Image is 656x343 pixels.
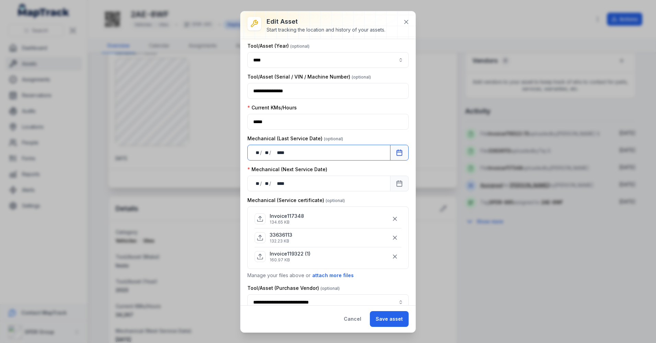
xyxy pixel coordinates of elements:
[247,52,409,68] input: asset-edit:cf[4112358e-78c9-4721-9c11-9fecd18760fc]-label
[270,250,311,257] p: Invoice119322 (1)
[247,43,309,49] label: Tool/Asset (Year)
[247,104,297,111] label: Current KMs/Hours
[312,272,354,279] button: attach more files
[253,180,260,187] div: day,
[270,232,292,238] p: 33636113
[247,285,340,292] label: Tool/Asset (Purchase Vendor)
[253,149,260,156] div: day,
[267,17,385,26] h3: Edit asset
[390,176,409,191] button: Calendar
[247,272,409,279] p: Manage your files above or
[269,149,272,156] div: /
[247,166,327,173] label: Mechanical (Next Service Date)
[270,238,292,244] p: 132.23 KB
[247,135,343,142] label: Mechanical (Last Service Date)
[247,73,371,80] label: Tool/Asset (Serial / VIN / Machine Number)
[267,26,385,33] div: Start tracking the location and history of your assets.
[270,220,304,225] p: 134.65 KB
[260,180,262,187] div: /
[262,149,269,156] div: month,
[272,180,285,187] div: year,
[270,213,304,220] p: Invoice117348
[247,294,409,310] input: asset-edit:cf[d0ee9ba2-f80e-448f-827c-fcb9754ba333]-label
[260,149,262,156] div: /
[272,149,285,156] div: year,
[269,180,272,187] div: /
[370,311,409,327] button: Save asset
[270,257,311,263] p: 160.97 KB
[390,145,409,161] button: Calendar
[262,180,269,187] div: month,
[338,311,367,327] button: Cancel
[247,197,345,204] label: Mechanical (Service certificate)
